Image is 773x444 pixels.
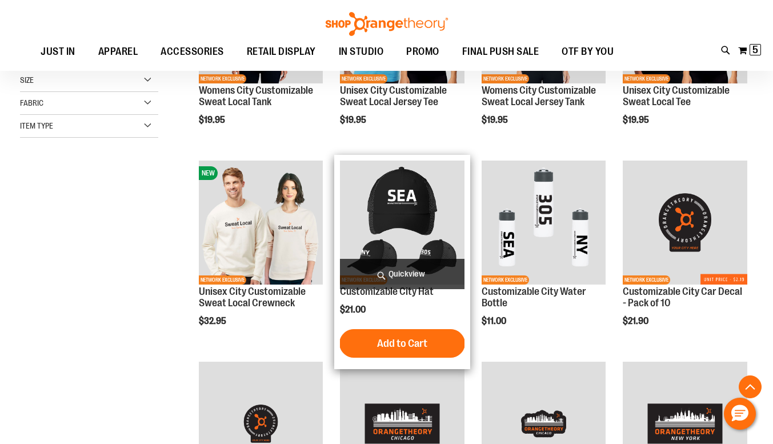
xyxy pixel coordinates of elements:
[623,115,651,125] span: $19.95
[20,98,43,107] span: Fabric
[199,85,313,107] a: Womens City Customizable Sweat Local Tank
[340,259,464,289] a: Quickview
[623,85,730,107] a: Unisex City Customizable Sweat Local Tee
[476,155,612,355] div: product
[482,115,510,125] span: $19.95
[462,39,539,65] span: FINAL PUSH SALE
[623,275,670,285] span: NETWORK EXCLUSIVE
[87,39,150,65] a: APPAREL
[340,161,464,285] img: Main Image of 1536459
[199,161,323,285] img: Image of Unisex City Customizable NuBlend Crewneck
[739,375,762,398] button: Back To Top
[199,286,306,309] a: Unisex City Customizable Sweat Local Crewneck
[623,74,670,83] span: NETWORK EXCLUSIVE
[199,161,323,287] a: Image of Unisex City Customizable NuBlend CrewneckNEWNETWORK EXCLUSIVE
[451,39,551,65] a: FINAL PUSH SALE
[199,74,246,83] span: NETWORK EXCLUSIVE
[482,286,586,309] a: Customizable City Water Bottle
[29,39,87,65] a: JUST IN
[41,39,75,65] span: JUST IN
[395,39,451,65] a: PROMO
[752,44,758,55] span: 5
[482,161,606,285] img: Customizable City Water Bottle primary image
[623,161,747,287] a: Product image for Customizable City Car Decal - 10 PKNETWORK EXCLUSIVE
[482,85,596,107] a: Womens City Customizable Sweat Local Jersey Tank
[482,161,606,287] a: Customizable City Water Bottle primary imageNETWORK EXCLUSIVE
[406,39,439,65] span: PROMO
[724,398,756,430] button: Hello, have a question? Let’s chat.
[482,316,508,326] span: $11.00
[161,39,224,65] span: ACCESSORIES
[377,337,427,350] span: Add to Cart
[340,74,387,83] span: NETWORK EXCLUSIVE
[340,305,367,315] span: $21.00
[340,85,447,107] a: Unisex City Customizable Sweat Local Jersey Tee
[339,329,465,358] button: Add to Cart
[623,161,747,285] img: Product image for Customizable City Car Decal - 10 PK
[623,316,650,326] span: $21.90
[482,275,529,285] span: NETWORK EXCLUSIVE
[149,39,235,65] a: ACCESSORIES
[617,155,753,355] div: product
[199,115,227,125] span: $19.95
[340,161,464,287] a: Main Image of 1536459NETWORK EXCLUSIVE
[20,121,53,130] span: Item Type
[247,39,316,65] span: RETAIL DISPLAY
[235,39,327,65] a: RETAIL DISPLAY
[482,74,529,83] span: NETWORK EXCLUSIVE
[339,39,384,65] span: IN STUDIO
[550,39,625,65] a: OTF BY YOU
[562,39,614,65] span: OTF BY YOU
[193,155,329,355] div: product
[327,39,395,65] a: IN STUDIO
[334,155,470,369] div: product
[199,166,218,180] span: NEW
[340,286,434,297] a: Customizable City Hat
[199,275,246,285] span: NETWORK EXCLUSIVE
[199,316,228,326] span: $32.95
[340,115,368,125] span: $19.95
[98,39,138,65] span: APPAREL
[324,12,450,36] img: Shop Orangetheory
[20,75,34,85] span: Size
[623,286,742,309] a: Customizable City Car Decal - Pack of 10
